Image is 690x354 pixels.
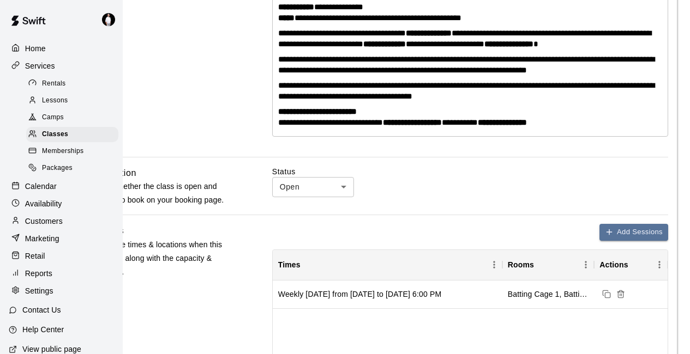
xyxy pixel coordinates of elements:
button: Add Sessions [599,224,668,241]
a: Rentals [26,75,123,92]
a: Camps [26,109,123,126]
a: Retail [9,248,114,264]
a: Marketing [9,230,114,247]
p: Marketing [25,233,59,244]
div: Memberships [26,144,118,159]
a: Services [9,58,114,74]
p: Home [25,43,46,54]
p: Retail [25,251,45,261]
button: Sort [301,257,316,272]
a: Availability [9,196,114,212]
p: Services [25,60,55,71]
p: Calendar [25,181,57,192]
div: Times [273,249,502,280]
span: Camps [42,112,64,123]
button: Menu [578,257,594,273]
a: Packages [26,160,123,177]
a: Lessons [26,92,123,109]
button: Menu [651,257,668,273]
a: Home [9,40,114,57]
p: Choose the times & locations when this class runs, along with the capacity & instructors. [86,238,237,279]
button: Duplicate sessions [599,287,614,301]
div: Camps [26,110,118,125]
div: Open [272,177,354,197]
div: Rooms [502,249,594,280]
div: Actions [594,249,668,280]
p: Contact Us [22,304,61,315]
a: Calendar [9,178,114,194]
div: Lessons [26,93,118,108]
div: Times [278,249,301,280]
div: Batting Cage 1, Batting Cage 2 [508,289,589,300]
p: Settings [25,285,53,296]
div: Rooms [508,249,534,280]
span: Delete sessions [614,289,628,298]
a: Memberships [26,143,123,160]
button: Menu [486,257,502,273]
span: Classes [42,129,68,140]
div: Classes [26,127,118,142]
div: Rentals [26,76,118,91]
div: Travis Hamilton [100,9,123,30]
button: Sort [534,257,549,272]
a: Classes [26,126,123,143]
p: Help Center [22,324,64,335]
span: Rentals [42,78,66,89]
span: Memberships [42,146,83,157]
p: Availability [25,198,62,209]
a: Customers [9,213,114,229]
img: Travis Hamilton [102,13,115,26]
a: Settings [9,283,114,299]
span: Lessons [42,95,68,106]
div: Weekly on Monday from 8/25/2025 to 11/10/2025 at 6:00 PM [278,289,441,300]
p: Reports [25,268,52,279]
p: Specify whether the class is open and available to book on your booking page. [86,180,237,207]
a: Reports [9,265,114,282]
div: Actions [599,249,628,280]
label: Status [272,166,668,177]
p: Customers [25,216,63,227]
div: Packages [26,161,118,176]
span: Packages [42,163,73,174]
